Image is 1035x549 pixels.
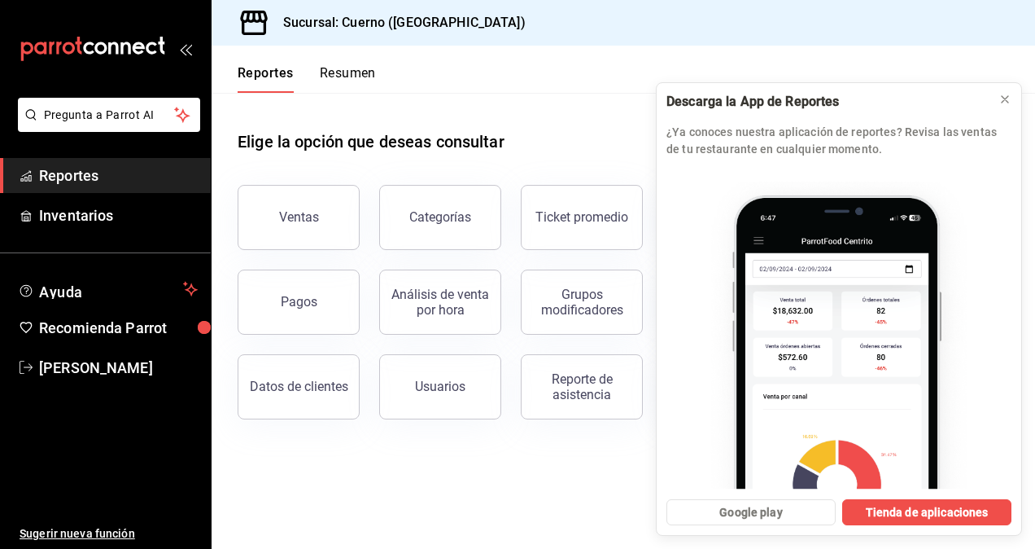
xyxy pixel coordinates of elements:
[521,185,643,250] button: Ticket promedio
[238,130,504,154] h1: Elige la opción que deseas consultar
[18,98,200,132] button: Pregunta a Parrot AI
[39,319,167,336] font: Recomienda Parrot
[238,270,360,335] button: Pagos
[666,499,836,525] button: Google play
[279,209,319,225] div: Ventas
[409,209,471,225] div: Categorías
[866,504,989,521] span: Tienda de aplicaciones
[238,65,376,93] div: Pestañas de navegación
[250,379,348,394] div: Datos de clientes
[320,65,376,93] button: Resumen
[238,354,360,419] button: Datos de clientes
[521,270,643,335] button: Grupos modificadores
[39,359,153,376] font: [PERSON_NAME]
[531,371,632,402] div: Reporte de asistencia
[39,167,98,184] font: Reportes
[270,13,526,33] h3: Sucursal: Cuerno ([GEOGRAPHIC_DATA])
[415,379,465,394] div: Usuarios
[719,504,782,521] span: Google play
[39,279,177,299] span: Ayuda
[379,185,501,250] button: Categorías
[20,527,135,540] font: Sugerir nueva función
[521,354,643,419] button: Reporte de asistencia
[179,42,192,55] button: open_drawer_menu
[390,287,491,318] div: Análisis de venta por hora
[238,185,360,250] button: Ventas
[666,168,1011,490] img: parrot app_2.png
[842,499,1011,525] button: Tienda de aplicaciones
[281,294,317,310] div: Pagos
[39,207,113,224] font: Inventarios
[535,209,628,225] div: Ticket promedio
[238,65,294,81] font: Reportes
[379,354,501,419] button: Usuarios
[11,118,200,135] a: Pregunta a Parrot AI
[531,287,632,318] div: Grupos modificadores
[666,124,1011,158] p: ¿Ya conoces nuestra aplicación de reportes? Revisa las ventas de tu restaurante en cualquier mome...
[379,270,501,335] button: Análisis de venta por hora
[44,107,175,124] span: Pregunta a Parrot AI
